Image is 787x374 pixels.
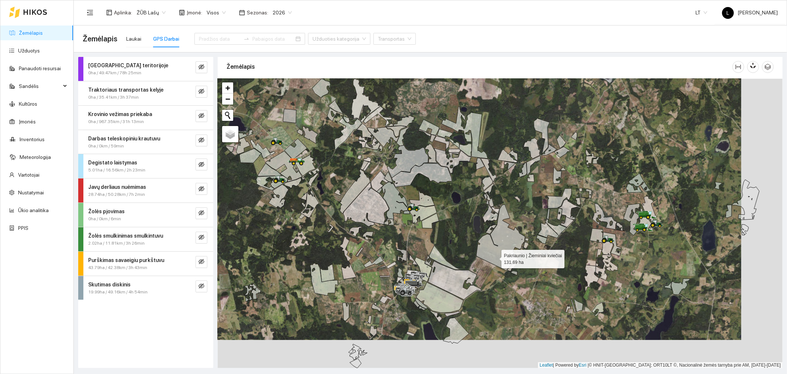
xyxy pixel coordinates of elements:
span: 0ha / 35.41km / 3h 37min [88,94,139,101]
strong: Skutimas diskinis [88,282,131,288]
span: 28.74ha / 50.28km / 7h 2min [88,191,145,198]
a: Inventorius [20,136,45,142]
strong: Javų derliaus nuėmimas [88,184,146,190]
button: column-width [732,61,744,73]
span: 2.02ha / 11.81km / 3h 26min [88,240,145,247]
div: Traktoriaus transportas kelyje0ha / 35.41km / 3h 37mineye-invisible [78,81,213,105]
a: Užduotys [18,48,40,54]
span: eye-invisible [199,259,204,266]
span: LT [695,7,707,18]
span: column-width [733,64,744,70]
div: Darbas teleskopiniu krautuvu0ha / 0km / 59mineye-invisible [78,130,213,154]
a: Nustatymai [18,190,44,195]
button: menu-fold [83,5,97,20]
span: 43.79ha / 42.38km / 3h 43min [88,264,147,271]
span: eye-invisible [199,234,204,241]
strong: Traktoriaus transportas kelyje [88,87,163,93]
span: 0ha / 0km / 59min [88,143,124,150]
div: Skutimas diskinis19.99ha / 49.16km / 4h 54mineye-invisible [78,276,213,300]
span: menu-fold [87,9,93,16]
span: shop [179,10,185,16]
span: eye-invisible [199,161,204,169]
span: ŽŪB Lašų [137,7,166,18]
div: | Powered by © HNIT-[GEOGRAPHIC_DATA]; ORT10LT ©, Nacionalinė žemės tarnyba prie AM, [DATE]-[DATE] [538,362,783,368]
button: eye-invisible [196,232,207,244]
button: eye-invisible [196,207,207,219]
span: 5.01ha / 16.56km / 2h 23min [88,167,145,174]
span: | [588,363,589,368]
span: 0ha / 967.35km / 31h 13min [88,118,144,125]
span: eye-invisible [199,113,204,120]
strong: Degistato laistymas [88,160,137,166]
a: Įmonės [19,119,36,125]
button: eye-invisible [196,183,207,195]
span: + [225,83,230,92]
span: Visos [207,7,226,18]
input: Pabaigos data [252,35,294,43]
span: Įmonė : [187,8,202,17]
span: eye-invisible [199,137,204,144]
span: swap-right [244,36,249,42]
strong: Purškimas savaeigiu purkštuvu [88,257,164,263]
a: Kultūros [19,101,37,107]
span: Sandėlis [19,79,61,93]
input: Pradžios data [199,35,241,43]
div: Žolės smulkinimas smulkintuvu2.02ha / 11.81km / 3h 26mineye-invisible [78,227,213,251]
span: Aplinka : [114,8,132,17]
button: eye-invisible [196,61,207,73]
strong: Žolės pjovimas [88,208,125,214]
span: 19.99ha / 49.16km / 4h 54min [88,289,148,296]
a: Esri [579,363,587,368]
a: Meteorologija [20,154,51,160]
span: L [727,7,729,19]
span: − [225,94,230,103]
div: Javų derliaus nuėmimas28.74ha / 50.28km / 7h 2mineye-invisible [78,178,213,203]
div: Žolės pjovimas0ha / 0km / 6mineye-invisible [78,203,213,227]
div: [GEOGRAPHIC_DATA] teritorijoje0ha / 49.47km / 78h 25mineye-invisible [78,57,213,81]
a: Layers [222,126,238,142]
span: Žemėlapis [83,33,117,45]
span: 0ha / 0km / 6min [88,215,121,222]
a: Zoom in [222,82,233,93]
strong: Darbas teleskopiniu krautuvu [88,136,160,142]
div: Purškimas savaeigiu purkštuvu43.79ha / 42.38km / 3h 43mineye-invisible [78,252,213,276]
button: eye-invisible [196,86,207,98]
span: eye-invisible [199,64,204,71]
button: eye-invisible [196,110,207,122]
a: Žemėlapis [19,30,43,36]
span: layout [106,10,112,16]
span: eye-invisible [199,88,204,95]
div: GPS Darbai [153,35,179,43]
button: eye-invisible [196,135,207,146]
button: eye-invisible [196,256,207,268]
span: eye-invisible [199,186,204,193]
span: eye-invisible [199,210,204,217]
strong: [GEOGRAPHIC_DATA] teritorijoje [88,62,168,68]
div: Laukai [126,35,141,43]
a: Leaflet [540,363,553,368]
a: PPIS [18,225,28,231]
div: Degistato laistymas5.01ha / 16.56km / 2h 23mineye-invisible [78,154,213,178]
span: Sezonas : [247,8,268,17]
span: eye-invisible [199,283,204,290]
div: Krovinio vežimas priekaba0ha / 967.35km / 31h 13mineye-invisible [78,106,213,130]
span: 0ha / 49.47km / 78h 25min [88,69,141,76]
button: Initiate a new search [222,110,233,121]
strong: Žolės smulkinimas smulkintuvu [88,233,163,239]
span: calendar [239,10,245,16]
a: Zoom out [222,93,233,105]
button: eye-invisible [196,280,207,292]
button: eye-invisible [196,159,207,170]
a: Vartotojai [18,172,39,178]
a: Panaudoti resursai [19,65,61,71]
strong: Krovinio vežimas priekaba [88,111,152,117]
span: 2026 [273,7,292,18]
span: to [244,36,249,42]
div: Žemėlapis [227,56,732,77]
a: Ūkio analitika [18,207,49,213]
span: [PERSON_NAME] [722,10,778,16]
